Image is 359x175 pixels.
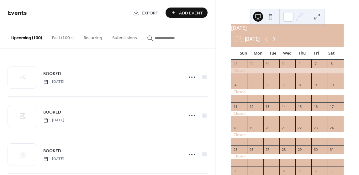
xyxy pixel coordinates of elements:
div: Tue [265,47,280,60]
div: 27 [265,147,270,152]
span: BOOKED [43,71,61,77]
a: BOOKED [43,147,61,154]
div: 26 [249,147,254,152]
div: 11 [233,104,238,109]
div: Closed [231,111,344,116]
div: 6 [313,168,318,173]
div: Closed [231,89,344,95]
div: Closed [231,68,344,73]
div: 2 [249,168,254,173]
div: 15 [297,104,302,109]
div: Fri [309,47,324,60]
button: Upcoming (100) [6,25,47,48]
div: 22 [297,126,302,130]
div: 10 [330,83,334,87]
div: 5 [297,168,302,173]
div: 30 [265,61,270,66]
div: 17 [330,104,334,109]
button: Submissions [107,25,142,48]
div: 3 [330,61,334,66]
div: 23 [313,126,318,130]
div: 14 [281,104,286,109]
div: 31 [281,61,286,66]
button: Add Event [166,8,208,18]
div: 28 [281,147,286,152]
div: Closed [231,132,344,138]
div: Mon [251,47,266,60]
a: BOOKED [43,70,61,77]
div: 12 [249,104,254,109]
div: 21 [281,126,286,130]
div: 18 [233,126,238,130]
div: 1 [233,168,238,173]
div: 9 [313,83,318,87]
span: BOOKED [43,148,61,154]
div: 19 [249,126,254,130]
div: [DATE] [231,24,344,32]
a: BOOKED [43,109,61,116]
button: Past (100+) [47,25,79,48]
div: Wed [280,47,295,60]
div: Closed [231,154,344,159]
div: 6 [265,83,270,87]
span: [DATE] [43,118,64,123]
div: Thu [295,47,309,60]
span: Add Event [179,10,203,16]
div: 8 [297,83,302,87]
span: [DATE] [43,156,64,162]
div: Sat [324,47,339,60]
div: 5 [249,83,254,87]
div: 30 [313,147,318,152]
div: 4 [281,168,286,173]
div: 29 [297,147,302,152]
div: 16 [313,104,318,109]
a: Export [128,8,163,18]
div: 25 [233,147,238,152]
div: 31 [330,147,334,152]
div: 13 [265,104,270,109]
div: 3 [265,168,270,173]
div: Sun [236,47,251,60]
button: Recurring [79,25,107,48]
button: 17[DATE] [234,35,262,44]
div: 24 [330,126,334,130]
div: 28 [233,61,238,66]
div: 1 [297,61,302,66]
div: 4 [233,83,238,87]
div: 2 [313,61,318,66]
div: 20 [265,126,270,130]
div: 7 [330,168,334,173]
div: 7 [281,83,286,87]
div: 29 [249,61,254,66]
span: [DATE] [43,79,64,85]
span: Events [8,7,27,19]
span: Export [142,10,158,16]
